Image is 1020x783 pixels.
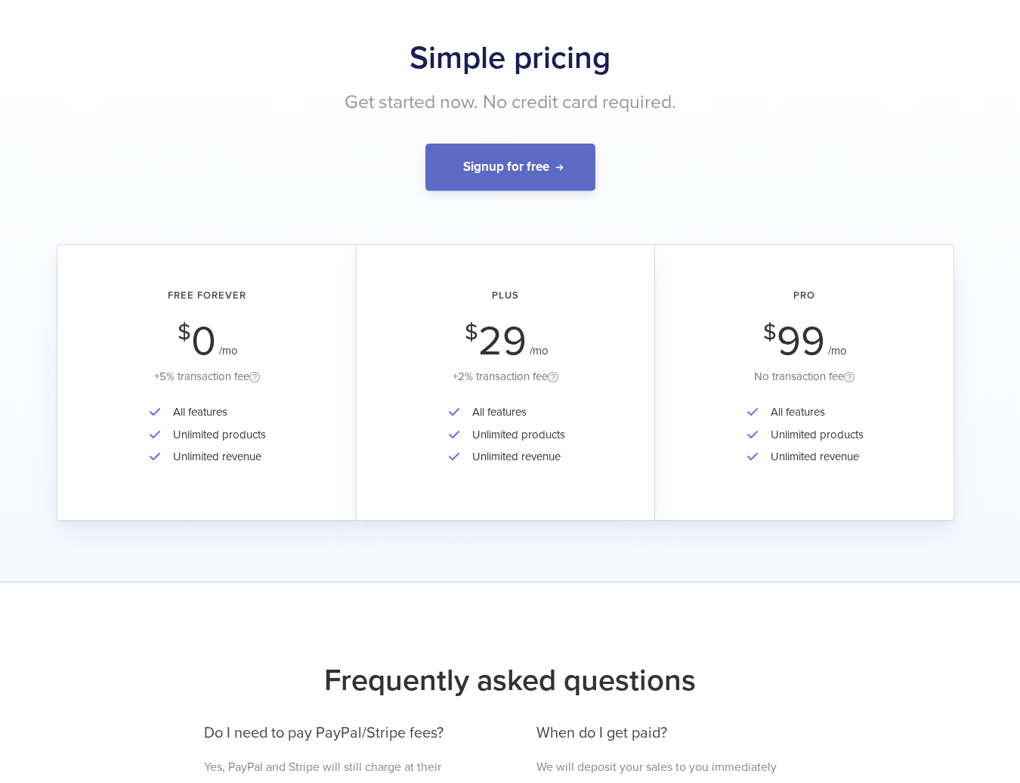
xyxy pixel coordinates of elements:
[57,92,963,113] h2: Get started now. No credit card required.
[465,424,565,446] li: Unlimited products
[425,144,595,192] a: Signup for free
[763,323,777,342] span: $
[536,725,802,741] h3: When do I get paid?
[465,323,478,342] span: $
[828,344,847,357] span: /mo
[79,367,335,386] div: +5% transaction fee
[219,344,238,357] span: /mo
[777,317,825,366] span: 99
[378,290,633,301] h2: Plus
[165,401,266,423] li: All features
[530,344,549,357] span: /mo
[191,317,216,366] span: 0
[465,401,565,423] li: All features
[465,446,565,468] li: Unlimited revenue
[763,424,864,446] li: Unlimited products
[378,367,633,386] div: +2% transaction fee
[165,446,266,468] li: Unlimited revenue
[676,290,932,301] h2: Pro
[57,658,963,702] h2: Frequently asked questions
[478,317,527,366] span: 29
[79,290,335,301] h2: Free Forever
[178,323,191,342] span: $
[165,424,266,446] li: Unlimited products
[763,401,864,423] li: All features
[57,39,963,77] h1: Simple pricing
[676,367,932,386] div: No transaction fee
[763,446,864,468] li: Unlimited revenue
[204,725,484,741] h3: Do I need to pay PayPal/Stripe fees?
